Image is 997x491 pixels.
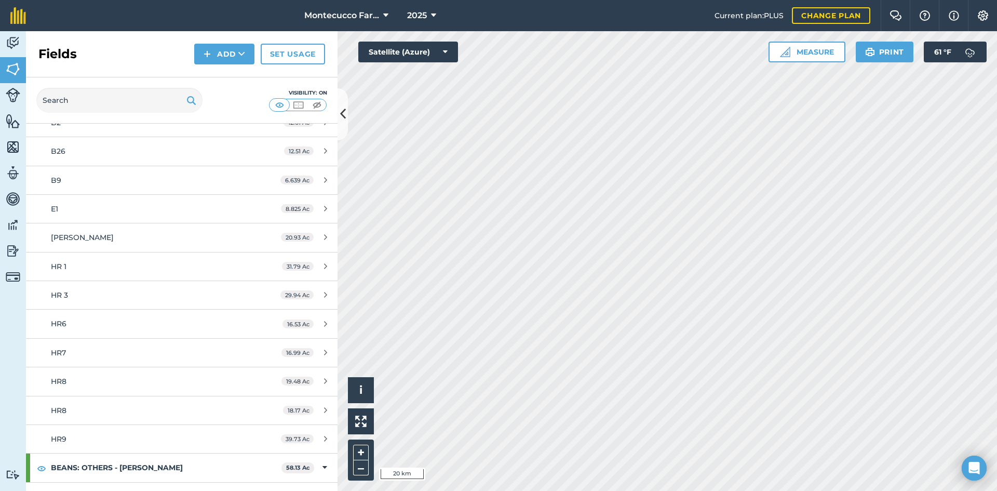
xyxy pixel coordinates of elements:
span: 18.17 Ac [283,406,314,415]
a: HR 329.94 Ac [26,281,338,309]
span: 2025 [407,9,427,22]
img: Two speech bubbles overlapping with the left bubble in the forefront [890,10,902,21]
a: HR616.53 Ac [26,310,338,338]
span: HR8 [51,377,66,386]
img: svg+xml;base64,PHN2ZyB4bWxucz0iaHR0cDovL3d3dy53My5vcmcvMjAwMC9zdmciIHdpZHRoPSI1NiIgaGVpZ2h0PSI2MC... [6,61,20,77]
span: 16.53 Ac [282,320,314,328]
span: 19.48 Ac [281,377,314,386]
a: B96.639 Ac [26,166,338,194]
button: i [348,377,374,403]
span: HR8 [51,406,66,415]
span: 31.79 Ac [282,262,314,271]
div: Visibility: On [269,89,327,97]
strong: 58.13 Ac [286,464,310,471]
img: svg+xml;base64,PHN2ZyB4bWxucz0iaHR0cDovL3d3dy53My5vcmcvMjAwMC9zdmciIHdpZHRoPSI1MCIgaGVpZ2h0PSI0MC... [292,100,305,110]
a: B2612.51 Ac [26,137,338,165]
input: Search [36,88,203,113]
span: i [359,383,362,396]
a: HR 131.79 Ac [26,253,338,281]
img: svg+xml;base64,PD94bWwgdmVyc2lvbj0iMS4wIiBlbmNvZGluZz0idXRmLTgiPz4KPCEtLSBHZW5lcmF0b3I6IEFkb2JlIE... [6,35,20,51]
span: B26 [51,147,65,156]
span: E1 [51,204,58,214]
span: HR9 [51,434,66,444]
a: HR818.17 Ac [26,396,338,424]
span: HR 3 [51,290,68,300]
a: Set usage [261,44,325,64]
span: B2 [51,118,61,127]
img: svg+xml;base64,PD94bWwgdmVyc2lvbj0iMS4wIiBlbmNvZGluZz0idXRmLTgiPz4KPCEtLSBHZW5lcmF0b3I6IEFkb2JlIE... [6,191,20,207]
img: svg+xml;base64,PD94bWwgdmVyc2lvbj0iMS4wIiBlbmNvZGluZz0idXRmLTgiPz4KPCEtLSBHZW5lcmF0b3I6IEFkb2JlIE... [6,470,20,480]
img: svg+xml;base64,PHN2ZyB4bWxucz0iaHR0cDovL3d3dy53My5vcmcvMjAwMC9zdmciIHdpZHRoPSIxOSIgaGVpZ2h0PSIyNC... [186,94,196,107]
span: [PERSON_NAME] [51,233,114,242]
img: Four arrows, one pointing top left, one top right, one bottom right and the last bottom left [355,416,367,427]
span: 6.639 Ac [280,176,314,184]
strong: BEANS: OTHERS - [PERSON_NAME] [51,454,281,482]
img: svg+xml;base64,PD94bWwgdmVyc2lvbj0iMS4wIiBlbmNvZGluZz0idXRmLTgiPz4KPCEtLSBHZW5lcmF0b3I6IEFkb2JlIE... [6,270,20,284]
a: HR716.99 Ac [26,339,338,367]
img: svg+xml;base64,PHN2ZyB4bWxucz0iaHR0cDovL3d3dy53My5vcmcvMjAwMC9zdmciIHdpZHRoPSIxNyIgaGVpZ2h0PSIxNy... [949,9,959,22]
span: HR6 [51,319,66,328]
button: 61 °F [924,42,987,62]
img: svg+xml;base64,PD94bWwgdmVyc2lvbj0iMS4wIiBlbmNvZGluZz0idXRmLTgiPz4KPCEtLSBHZW5lcmF0b3I6IEFkb2JlIE... [6,217,20,233]
span: B9 [51,176,61,185]
button: Measure [769,42,845,62]
h2: Fields [38,46,77,62]
img: svg+xml;base64,PHN2ZyB4bWxucz0iaHR0cDovL3d3dy53My5vcmcvMjAwMC9zdmciIHdpZHRoPSIxOSIgaGVpZ2h0PSIyNC... [865,46,875,58]
img: svg+xml;base64,PHN2ZyB4bWxucz0iaHR0cDovL3d3dy53My5vcmcvMjAwMC9zdmciIHdpZHRoPSI1NiIgaGVpZ2h0PSI2MC... [6,139,20,155]
a: [PERSON_NAME]20.93 Ac [26,223,338,251]
img: svg+xml;base64,PD94bWwgdmVyc2lvbj0iMS4wIiBlbmNvZGluZz0idXRmLTgiPz4KPCEtLSBHZW5lcmF0b3I6IEFkb2JlIE... [960,42,980,62]
button: Print [856,42,914,62]
a: Change plan [792,7,870,24]
span: 8.825 Ac [281,204,314,213]
img: svg+xml;base64,PHN2ZyB4bWxucz0iaHR0cDovL3d3dy53My5vcmcvMjAwMC9zdmciIHdpZHRoPSI1MCIgaGVpZ2h0PSI0MC... [311,100,324,110]
div: Open Intercom Messenger [962,456,987,481]
img: A question mark icon [919,10,931,21]
img: svg+xml;base64,PD94bWwgdmVyc2lvbj0iMS4wIiBlbmNvZGluZz0idXRmLTgiPz4KPCEtLSBHZW5lcmF0b3I6IEFkb2JlIE... [6,243,20,259]
img: fieldmargin Logo [10,7,26,24]
img: svg+xml;base64,PHN2ZyB4bWxucz0iaHR0cDovL3d3dy53My5vcmcvMjAwMC9zdmciIHdpZHRoPSIxOCIgaGVpZ2h0PSIyNC... [37,462,46,474]
a: HR939.73 Ac [26,425,338,453]
a: HR819.48 Ac [26,367,338,395]
button: Add [194,44,254,64]
div: BEANS: OTHERS - [PERSON_NAME]58.13 Ac [26,454,338,482]
button: – [353,460,369,475]
button: + [353,445,369,460]
span: 16.99 Ac [281,348,314,357]
a: E18.825 Ac [26,195,338,223]
span: 39.73 Ac [281,434,314,443]
img: svg+xml;base64,PD94bWwgdmVyc2lvbj0iMS4wIiBlbmNvZGluZz0idXRmLTgiPz4KPCEtLSBHZW5lcmF0b3I6IEFkb2JlIE... [6,88,20,102]
img: svg+xml;base64,PHN2ZyB4bWxucz0iaHR0cDovL3d3dy53My5vcmcvMjAwMC9zdmciIHdpZHRoPSI1NiIgaGVpZ2h0PSI2MC... [6,113,20,129]
span: 20.93 Ac [281,233,314,242]
span: 29.94 Ac [280,290,314,299]
img: svg+xml;base64,PD94bWwgdmVyc2lvbj0iMS4wIiBlbmNvZGluZz0idXRmLTgiPz4KPCEtLSBHZW5lcmF0b3I6IEFkb2JlIE... [6,165,20,181]
img: Ruler icon [780,47,790,57]
span: HR 1 [51,262,66,271]
button: Satellite (Azure) [358,42,458,62]
span: 12.51 Ac [284,147,314,155]
img: svg+xml;base64,PHN2ZyB4bWxucz0iaHR0cDovL3d3dy53My5vcmcvMjAwMC9zdmciIHdpZHRoPSIxNCIgaGVpZ2h0PSIyNC... [204,48,211,60]
img: svg+xml;base64,PHN2ZyB4bWxucz0iaHR0cDovL3d3dy53My5vcmcvMjAwMC9zdmciIHdpZHRoPSI1MCIgaGVpZ2h0PSI0MC... [273,100,286,110]
span: Current plan : PLUS [715,10,784,21]
span: 61 ° F [934,42,951,62]
img: A cog icon [977,10,989,21]
span: Montecucco Farms [304,9,379,22]
span: HR7 [51,348,66,357]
